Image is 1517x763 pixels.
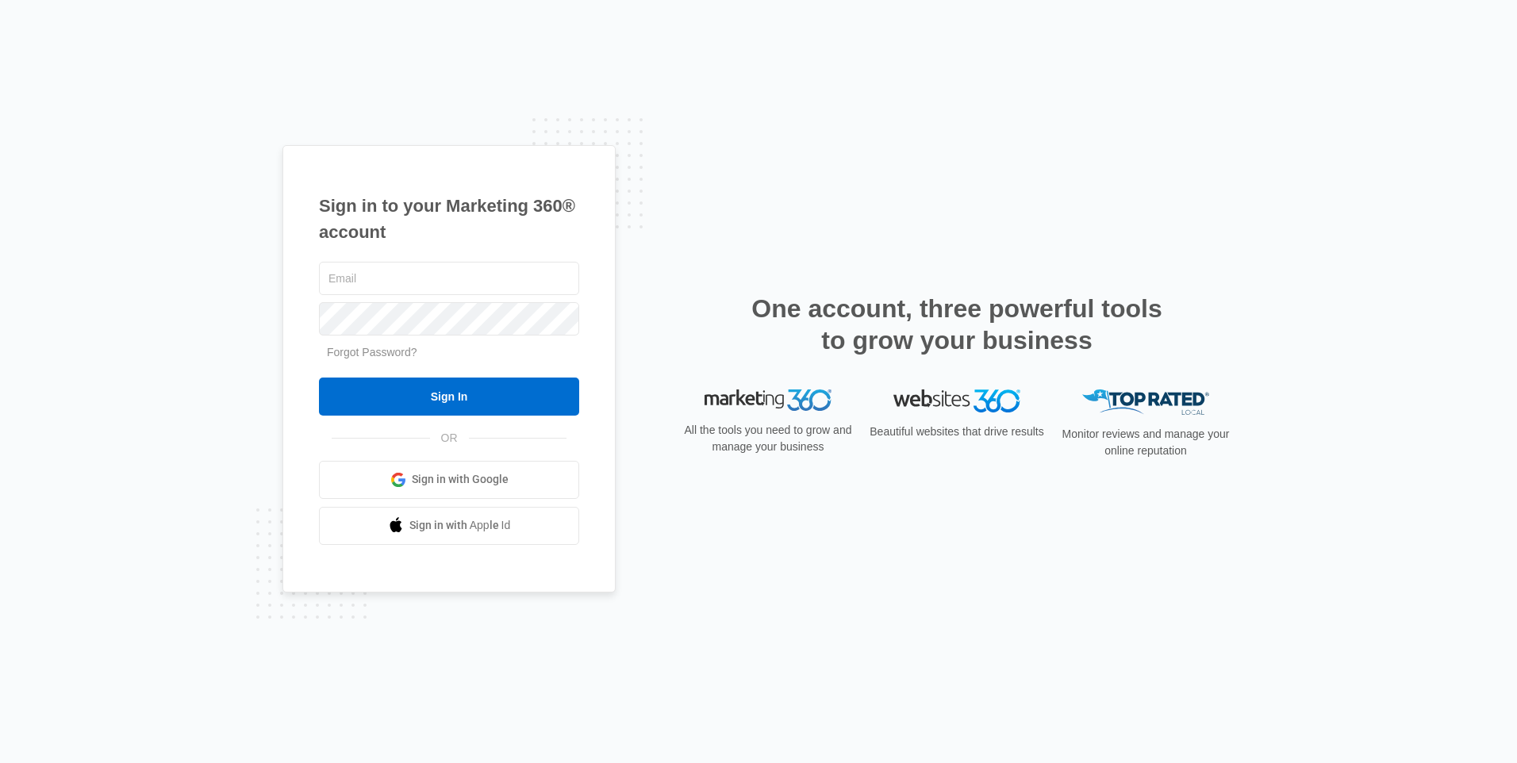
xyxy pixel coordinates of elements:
[319,193,579,245] h1: Sign in to your Marketing 360® account
[679,422,857,455] p: All the tools you need to grow and manage your business
[319,378,579,416] input: Sign In
[319,507,579,545] a: Sign in with Apple Id
[319,461,579,499] a: Sign in with Google
[705,389,831,412] img: Marketing 360
[412,471,509,488] span: Sign in with Google
[319,262,579,295] input: Email
[868,424,1046,440] p: Beautiful websites that drive results
[327,346,417,358] a: Forgot Password?
[409,517,511,534] span: Sign in with Apple Id
[430,430,469,447] span: OR
[1082,389,1209,416] img: Top Rated Local
[893,389,1020,412] img: Websites 360
[1057,426,1235,459] p: Monitor reviews and manage your online reputation
[747,293,1167,356] h2: One account, three powerful tools to grow your business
